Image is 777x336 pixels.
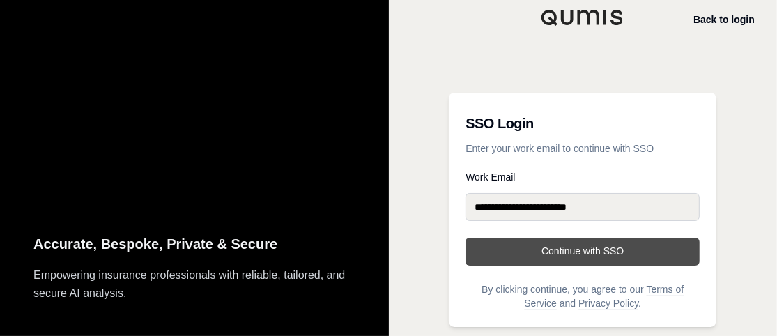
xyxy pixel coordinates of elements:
p: By clicking continue, you agree to our and . [466,282,700,310]
label: Work Email [466,172,700,182]
p: Empowering insurance professionals with reliable, tailored, and secure AI analysis. [33,266,355,303]
p: Accurate, Bespoke, Private & Secure [33,233,355,256]
a: Back to login [693,14,755,25]
h3: SSO Login [466,109,700,137]
a: Privacy Policy [578,298,638,309]
img: Qumis [541,9,624,26]
button: Continue with SSO [466,238,700,266]
p: Enter your work email to continue with SSO [466,142,700,155]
